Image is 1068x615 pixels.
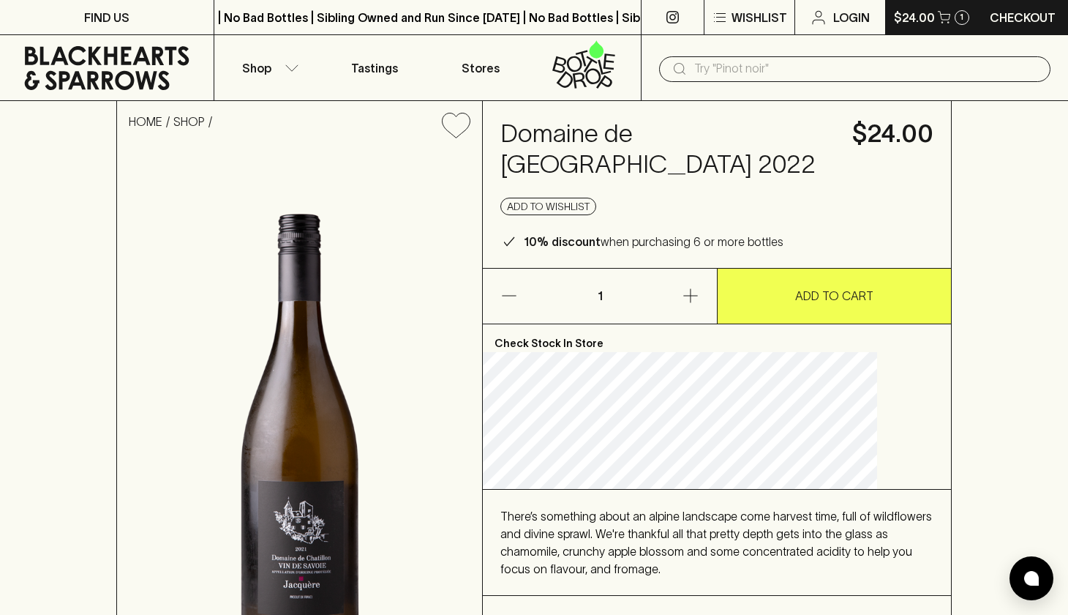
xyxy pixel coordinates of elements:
[960,13,963,21] p: 1
[321,35,428,100] a: Tastings
[833,9,870,26] p: Login
[694,57,1039,81] input: Try "Pinot noir"
[428,35,535,100] a: Stores
[351,59,398,77] p: Tastings
[242,59,271,77] p: Shop
[500,510,932,575] span: There’s something about an alpine landscape come harvest time, full of wildflowers and divine spr...
[129,115,162,128] a: HOME
[84,9,129,26] p: FIND US
[436,107,476,144] button: Add to wishlist
[524,233,783,250] p: when purchasing 6 or more bottles
[582,269,617,324] p: 1
[462,59,500,77] p: Stores
[718,269,951,324] button: ADD TO CART
[483,324,951,352] p: Check Stock In Store
[852,119,933,149] h4: $24.00
[990,9,1056,26] p: Checkout
[173,115,205,128] a: SHOP
[214,35,321,100] button: Shop
[1024,571,1039,586] img: bubble-icon
[524,235,601,248] b: 10% discount
[894,9,935,26] p: $24.00
[795,287,873,305] p: ADD TO CART
[500,198,596,215] button: Add to wishlist
[500,119,835,180] h4: Domaine de [GEOGRAPHIC_DATA] 2022
[732,9,787,26] p: Wishlist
